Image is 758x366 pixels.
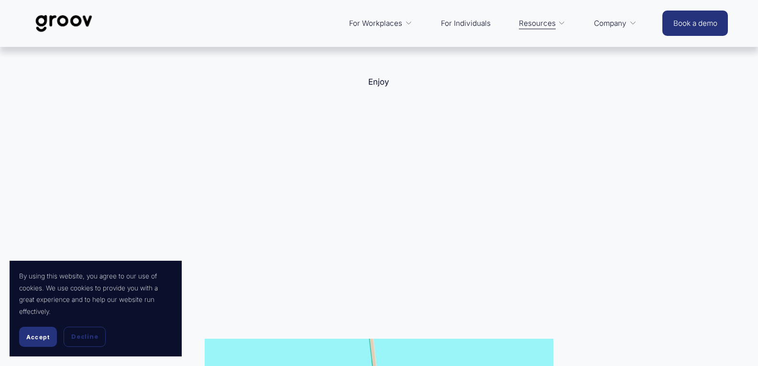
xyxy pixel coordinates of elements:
[368,77,389,87] a: Enjoy
[26,333,50,341] span: Accept
[349,17,402,30] span: For Workplaces
[436,12,495,35] a: For Individuals
[10,261,182,356] section: Cookie banner
[519,17,556,30] span: Resources
[19,270,172,317] p: By using this website, you agree to our use of cookies. We use cookies to provide you with a grea...
[71,333,98,341] span: Decline
[589,12,641,35] a: folder dropdown
[64,327,106,347] button: Decline
[594,17,626,30] span: Company
[19,327,57,347] button: Accept
[514,12,571,35] a: folder dropdown
[30,8,98,39] img: Groov | Workplace Science Platform | Unlock Performance | Drive Results
[344,12,417,35] a: folder dropdown
[662,11,727,36] a: Book a demo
